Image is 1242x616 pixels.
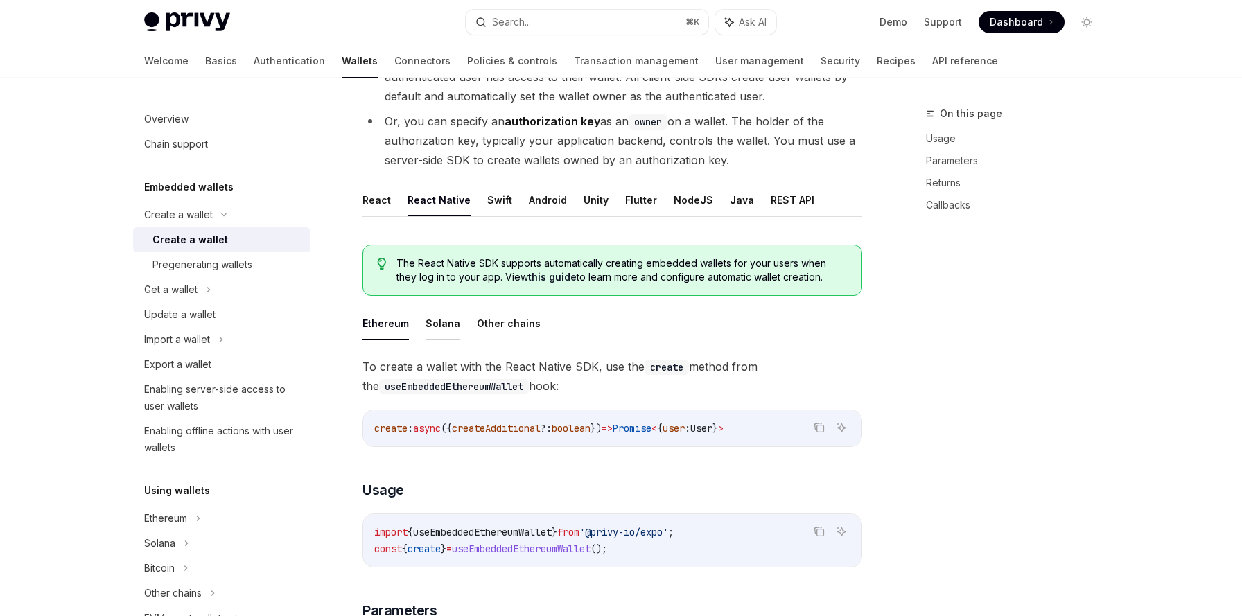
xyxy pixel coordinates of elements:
span: '@privy-io/expo' [579,526,668,538]
span: On this page [940,105,1002,122]
span: createAdditional [452,422,541,434]
span: { [657,422,663,434]
button: Copy the contents from the code block [810,419,828,437]
span: async [413,422,441,434]
strong: authorization key [505,114,600,128]
div: Create a wallet [152,231,228,248]
span: : [685,422,690,434]
button: React [362,184,391,216]
span: boolean [552,422,591,434]
div: Solana [144,535,175,552]
span: Usage [362,480,404,500]
div: Create a wallet [144,206,213,223]
span: => [602,422,613,434]
button: Unity [584,184,609,216]
span: useEmbeddedEthereumWallet [413,526,552,538]
a: this guide [528,271,577,283]
a: Returns [926,172,1109,194]
a: Demo [880,15,907,29]
div: Pregenerating wallets [152,256,252,273]
div: Other chains [144,585,202,601]
li: Or, you can specify an as an on a wallet. The holder of the authorization key, typically your app... [362,112,862,170]
button: Ask AI [715,10,776,35]
a: Enabling server-side access to user wallets [133,377,310,419]
div: Bitcoin [144,560,175,577]
img: light logo [144,12,230,32]
span: : [408,422,413,434]
code: owner [629,114,667,130]
button: REST API [771,184,814,216]
span: from [557,526,579,538]
button: Ethereum [362,307,409,340]
a: Welcome [144,44,189,78]
div: Import a wallet [144,331,210,348]
span: } [441,543,446,555]
a: Recipes [877,44,916,78]
a: Wallets [342,44,378,78]
a: Enabling offline actions with user wallets [133,419,310,460]
a: Update a wallet [133,302,310,327]
code: create [645,360,689,375]
button: React Native [408,184,471,216]
div: Overview [144,111,189,127]
div: Get a wallet [144,281,198,298]
span: create [408,543,441,555]
span: useEmbeddedEthereumWallet [452,543,591,555]
span: (); [591,543,607,555]
code: useEmbeddedEthereumWallet [379,379,529,394]
a: Export a wallet [133,352,310,377]
a: Create a wallet [133,227,310,252]
span: ?: [541,422,552,434]
button: Java [730,184,754,216]
span: { [402,543,408,555]
span: create [374,422,408,434]
span: ({ [441,422,452,434]
button: Swift [487,184,512,216]
span: } [712,422,718,434]
button: Copy the contents from the code block [810,522,828,540]
button: Toggle dark mode [1076,11,1098,33]
span: ; [668,526,674,538]
a: Authentication [254,44,325,78]
button: Android [529,184,567,216]
span: import [374,526,408,538]
button: Other chains [477,307,541,340]
span: ⌘ K [685,17,700,28]
button: NodeJS [674,184,713,216]
a: Overview [133,107,310,132]
div: Ethereum [144,510,187,527]
a: Pregenerating wallets [133,252,310,277]
button: Search...⌘K [466,10,708,35]
a: Parameters [926,150,1109,172]
button: Ask AI [832,419,850,437]
div: Update a wallet [144,306,216,323]
h5: Using wallets [144,482,210,499]
a: Transaction management [574,44,699,78]
span: } [552,526,557,538]
span: }) [591,422,602,434]
span: To create a wallet with the React Native SDK, use the method from the hook: [362,357,862,396]
div: Export a wallet [144,356,211,373]
button: Solana [426,307,460,340]
div: Enabling offline actions with user wallets [144,423,302,456]
span: Dashboard [990,15,1043,29]
a: Dashboard [979,11,1065,33]
div: Chain support [144,136,208,152]
div: Search... [492,14,531,30]
a: API reference [932,44,998,78]
span: Ask AI [739,15,767,29]
span: user [663,422,685,434]
a: User management [715,44,804,78]
span: The React Native SDK supports automatically creating embedded wallets for your users when they lo... [396,256,848,284]
span: = [446,543,452,555]
h5: Embedded wallets [144,179,234,195]
a: Chain support [133,132,310,157]
button: Flutter [625,184,657,216]
a: Usage [926,127,1109,150]
span: < [651,422,657,434]
a: Policies & controls [467,44,557,78]
span: User [690,422,712,434]
span: Promise [613,422,651,434]
a: Support [924,15,962,29]
svg: Tip [377,258,387,270]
